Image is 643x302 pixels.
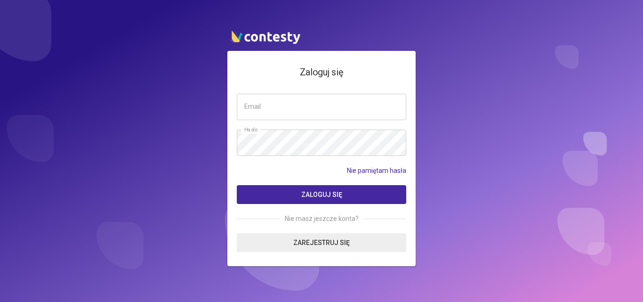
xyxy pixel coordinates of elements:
[347,165,406,176] a: Nie pamiętam hasła
[227,26,303,46] img: contesty logo
[237,65,406,80] h4: Zaloguj się
[301,191,342,198] span: Zaloguj się
[280,213,363,224] span: Nie masz jeszcze konta?
[237,233,406,252] a: Zarejestruj się
[237,185,406,204] button: Zaloguj się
